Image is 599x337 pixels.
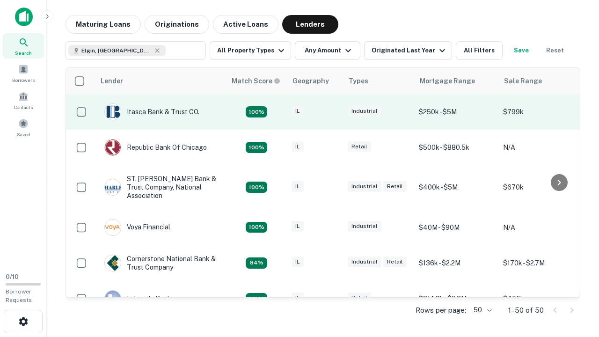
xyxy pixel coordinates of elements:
span: Contacts [14,103,33,111]
div: Industrial [348,106,381,117]
td: $250k - $5M [414,94,498,130]
div: Originated Last Year [372,45,448,56]
img: picture [105,220,121,235]
div: Retail [348,293,371,303]
div: IL [292,106,304,117]
div: Capitalize uses an advanced AI algorithm to match your search with the best lender. The match sco... [246,182,267,193]
div: Retail [383,256,407,267]
button: All Property Types [210,41,291,60]
div: Industrial [348,181,381,192]
td: $670k [498,165,583,210]
th: Capitalize uses an advanced AI algorithm to match your search with the best lender. The match sco... [226,68,287,94]
img: picture [105,291,121,307]
p: 1–50 of 50 [508,305,544,316]
img: capitalize-icon.png [15,7,33,26]
div: Voya Financial [104,219,170,236]
div: Capitalize uses an advanced AI algorithm to match your search with the best lender. The match sco... [246,106,267,117]
button: Active Loans [213,15,278,34]
div: Capitalize uses an advanced AI algorithm to match your search with the best lender. The match sco... [232,76,280,86]
div: 50 [470,303,493,317]
div: Lakeside Bank [104,290,171,307]
div: ST. [PERSON_NAME] Bank & Trust Company, National Association [104,175,217,200]
button: Originated Last Year [364,41,452,60]
div: Industrial [348,221,381,232]
div: IL [292,181,304,192]
td: N/A [498,210,583,245]
a: Saved [3,115,44,140]
div: Retail [348,141,371,152]
div: IL [292,256,304,267]
span: Search [15,49,32,57]
button: All Filters [456,41,503,60]
td: $400k [498,281,583,316]
div: Capitalize uses an advanced AI algorithm to match your search with the best lender. The match sco... [246,257,267,269]
div: Capitalize uses an advanced AI algorithm to match your search with the best lender. The match sco... [246,222,267,233]
div: Mortgage Range [420,75,475,87]
span: Borrowers [12,76,35,84]
span: Borrower Requests [6,288,32,303]
img: picture [105,139,121,155]
div: Types [349,75,368,87]
img: picture [105,179,121,195]
iframe: Chat Widget [552,262,599,307]
button: Reset [540,41,570,60]
button: Originations [145,15,209,34]
th: Geography [287,68,343,94]
th: Sale Range [498,68,583,94]
th: Types [343,68,414,94]
span: 0 / 10 [6,273,19,280]
h6: Match Score [232,76,278,86]
a: Search [3,33,44,59]
div: Sale Range [504,75,542,87]
div: Itasca Bank & Trust CO. [104,103,199,120]
button: Lenders [282,15,338,34]
div: Retail [383,181,407,192]
div: IL [292,293,304,303]
div: Capitalize uses an advanced AI algorithm to match your search with the best lender. The match sco... [246,293,267,304]
button: Maturing Loans [66,15,141,34]
td: $400k - $5M [414,165,498,210]
td: $136k - $2.2M [414,245,498,281]
th: Mortgage Range [414,68,498,94]
span: Saved [17,131,30,138]
div: IL [292,221,304,232]
span: Elgin, [GEOGRAPHIC_DATA], [GEOGRAPHIC_DATA] [81,46,152,55]
img: picture [105,255,121,271]
div: Industrial [348,256,381,267]
button: Save your search to get updates of matches that match your search criteria. [506,41,536,60]
div: IL [292,141,304,152]
div: Cornerstone National Bank & Trust Company [104,255,217,271]
td: $799k [498,94,583,130]
a: Borrowers [3,60,44,86]
div: Republic Bank Of Chicago [104,139,207,156]
button: Any Amount [295,41,360,60]
div: Lender [101,75,123,87]
td: N/A [498,130,583,165]
a: Contacts [3,88,44,113]
p: Rows per page: [416,305,466,316]
img: picture [105,104,121,120]
div: Geography [292,75,329,87]
td: $500k - $880.5k [414,130,498,165]
div: Capitalize uses an advanced AI algorithm to match your search with the best lender. The match sco... [246,142,267,153]
td: $351.8k - $2.3M [414,281,498,316]
td: $40M - $90M [414,210,498,245]
td: $170k - $2.7M [498,245,583,281]
th: Lender [95,68,226,94]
